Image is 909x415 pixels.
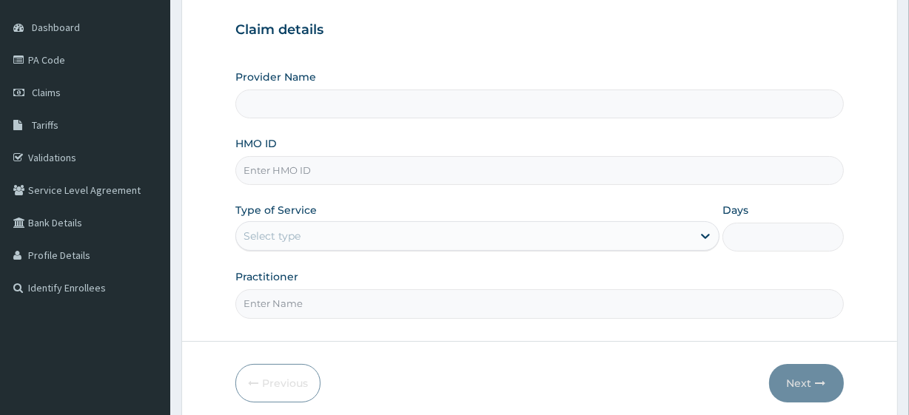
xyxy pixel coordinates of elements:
label: HMO ID [235,136,277,151]
label: Provider Name [235,70,316,84]
span: Claims [32,86,61,99]
label: Practitioner [235,269,298,284]
button: Next [769,364,844,402]
input: Enter HMO ID [235,156,843,185]
div: Select type [244,229,301,243]
button: Previous [235,364,321,402]
span: Tariffs [32,118,58,132]
span: Dashboard [32,21,80,34]
h3: Claim details [235,22,843,38]
input: Enter Name [235,289,843,318]
label: Type of Service [235,203,317,217]
label: Days [722,203,748,217]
